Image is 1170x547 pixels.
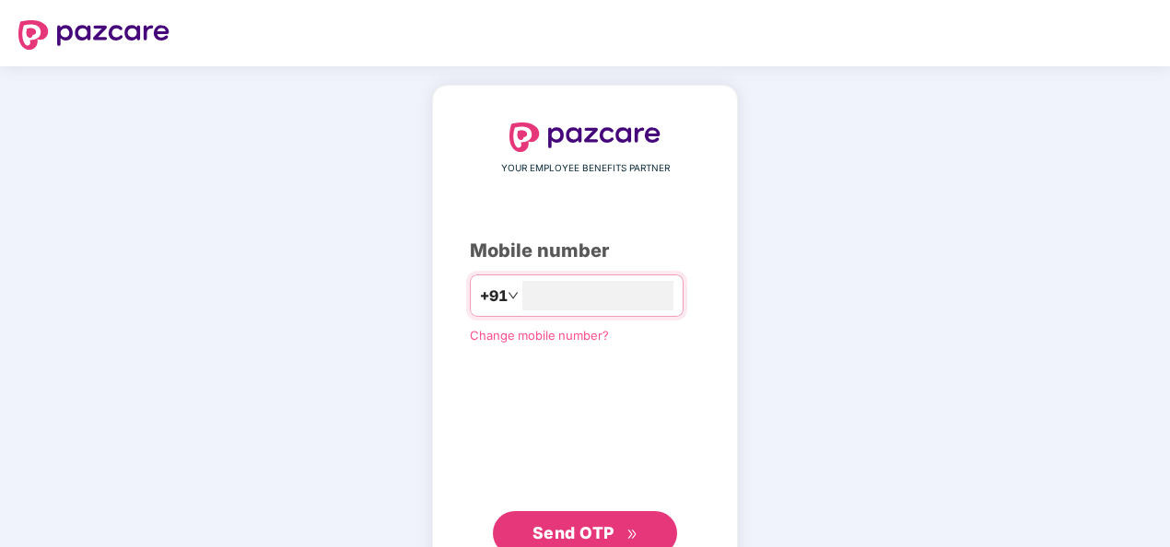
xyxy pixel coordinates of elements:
span: YOUR EMPLOYEE BENEFITS PARTNER [501,161,670,176]
span: Send OTP [532,523,614,542]
span: down [508,290,519,301]
span: +91 [480,285,508,308]
a: Change mobile number? [470,328,609,343]
img: logo [18,20,170,50]
div: Mobile number [470,237,700,265]
img: logo [509,122,661,152]
span: double-right [626,529,638,541]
